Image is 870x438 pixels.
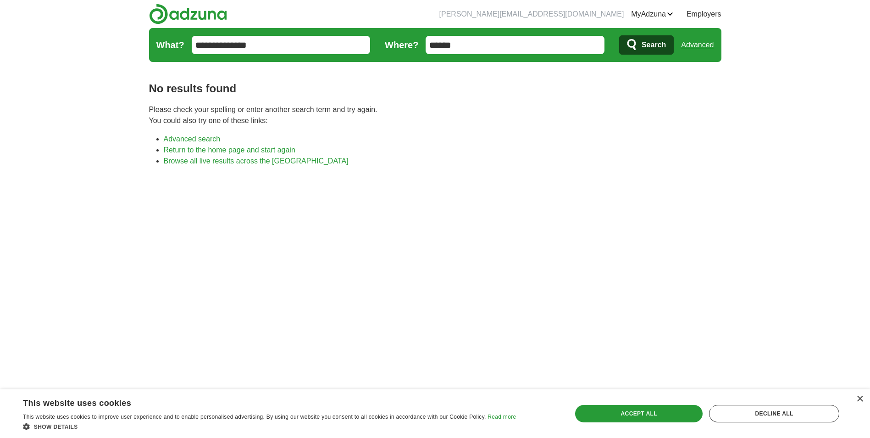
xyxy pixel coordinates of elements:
[23,414,486,420] span: This website uses cookies to improve user experience and to enable personalised advertising. By u...
[34,424,78,430] span: Show details
[164,146,295,154] a: Return to the home page and start again
[23,422,516,431] div: Show details
[164,157,349,165] a: Browse all live results across the [GEOGRAPHIC_DATA]
[164,135,221,143] a: Advanced search
[575,405,703,422] div: Accept all
[856,396,863,403] div: Close
[681,36,714,54] a: Advanced
[642,36,666,54] span: Search
[709,405,839,422] div: Decline all
[23,395,493,409] div: This website uses cookies
[439,9,624,20] li: [PERSON_NAME][EMAIL_ADDRESS][DOMAIN_NAME]
[619,35,674,55] button: Search
[687,9,721,20] a: Employers
[156,38,184,52] label: What?
[149,104,721,126] p: Please check your spelling or enter another search term and try again. You could also try one of ...
[149,4,227,24] img: Adzuna logo
[488,414,516,420] a: Read more, opens a new window
[385,38,418,52] label: Where?
[631,9,673,20] a: MyAdzuna
[149,80,721,97] h1: No results found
